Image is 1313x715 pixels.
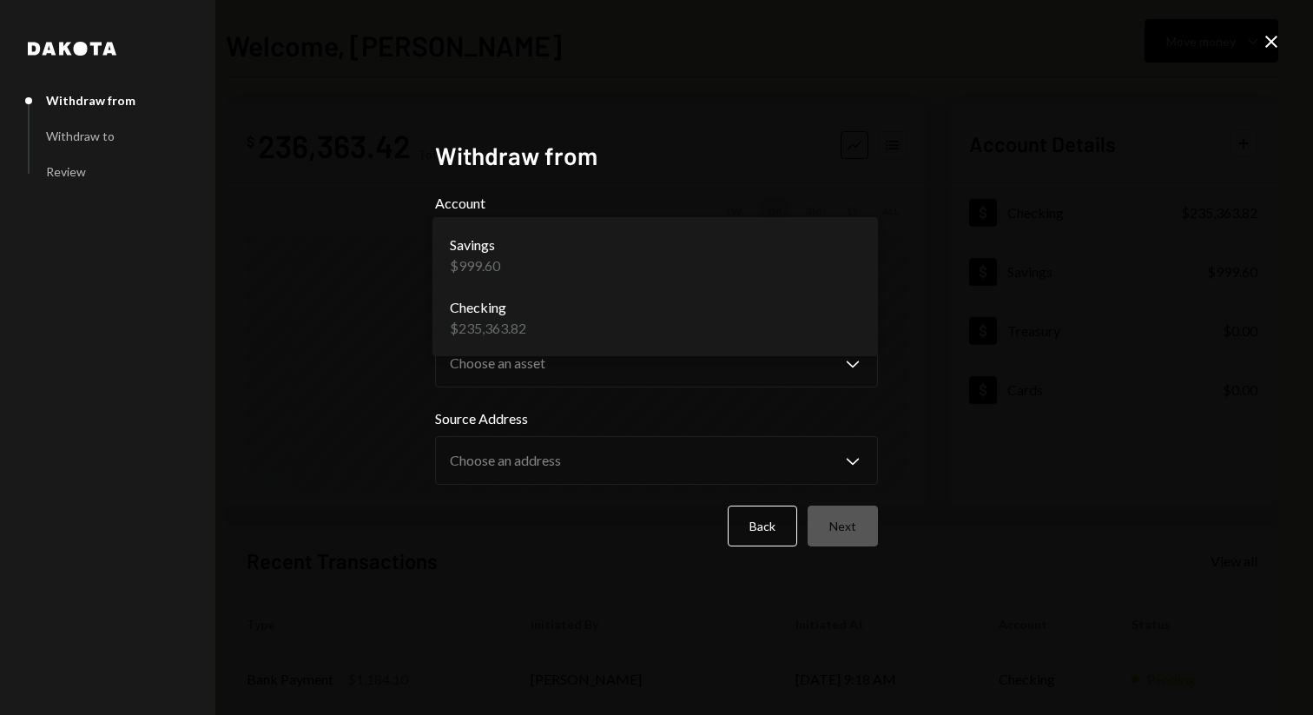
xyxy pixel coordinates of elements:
[435,408,878,429] label: Source Address
[450,297,526,318] div: Checking
[435,139,878,173] h2: Withdraw from
[450,235,500,255] div: Savings
[46,93,135,108] div: Withdraw from
[435,193,878,214] label: Account
[728,506,797,546] button: Back
[450,255,500,276] div: $999.60
[435,436,878,485] button: Source Address
[46,164,86,179] div: Review
[435,339,878,387] button: Asset
[46,129,115,143] div: Withdraw to
[450,318,526,339] div: $235,363.82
